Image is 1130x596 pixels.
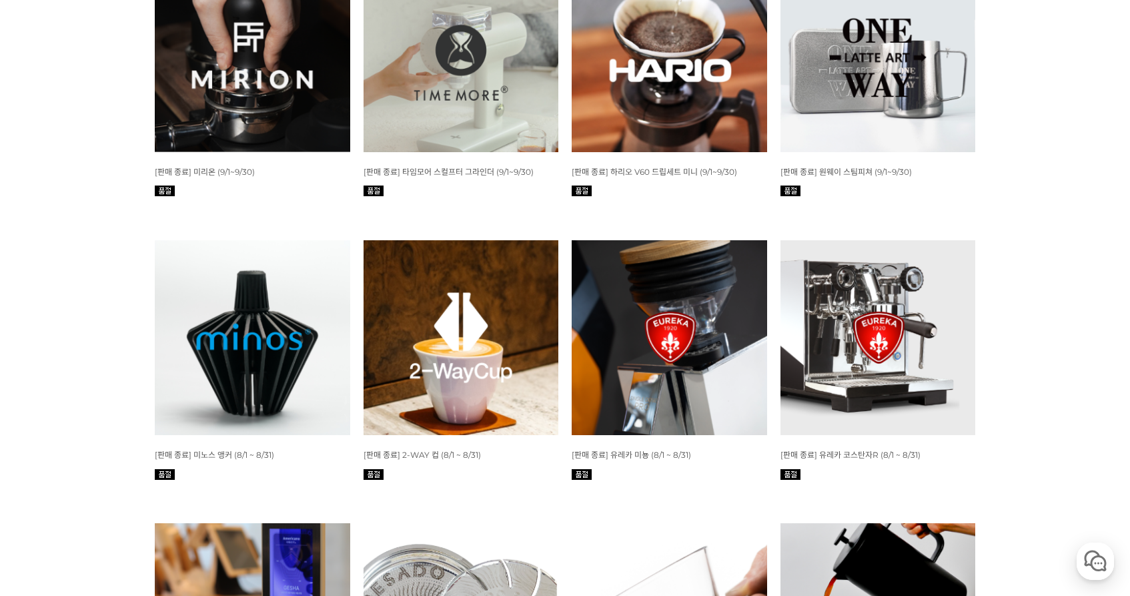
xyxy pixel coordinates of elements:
[42,443,50,454] span: 홈
[155,240,350,436] img: 8월 머신 월픽 미노스 앵커
[572,450,691,460] span: [판매 종료] 유레카 미뇽 (8/1 ~ 8/31)
[364,167,534,177] span: [판매 종료] 타임모어 스컬프터 그라인더 (9/1~9/30)
[572,186,592,196] img: 품절
[364,240,559,436] img: 8월 머신 월픽 투웨이 컵
[364,450,481,460] span: [판매 종료] 2-WAY 컵 (8/1 ~ 8/31)
[172,423,256,457] a: 설정
[572,167,737,177] span: [판매 종료] 하리오 V60 드립세트 미니 (9/1~9/30)
[780,166,912,177] a: [판매 종료] 원웨이 스팀피쳐 (9/1~9/30)
[155,449,274,460] a: [판매 종료] 미노스 앵커 (8/1 ~ 8/31)
[122,444,138,455] span: 대화
[572,449,691,460] a: [판매 종료] 유레카 미뇽 (8/1 ~ 8/31)
[88,423,172,457] a: 대화
[780,469,800,480] img: 품절
[780,167,912,177] span: [판매 종료] 원웨이 스팀피쳐 (9/1~9/30)
[364,166,534,177] a: [판매 종료] 타임모어 스컬프터 그라인더 (9/1~9/30)
[572,240,767,436] img: 8월 머신 월픽 유레카 미뇽
[780,240,976,436] img: 8월 머신 월픽 유레카 코스탄자R
[364,469,384,480] img: 품절
[155,469,175,480] img: 품절
[572,166,737,177] a: [판매 종료] 하리오 V60 드립세트 미니 (9/1~9/30)
[4,423,88,457] a: 홈
[780,186,800,196] img: 품절
[155,186,175,196] img: 품절
[364,186,384,196] img: 품절
[780,449,921,460] a: [판매 종료] 유레카 코스탄자R (8/1 ~ 8/31)
[780,450,921,460] span: [판매 종료] 유레카 코스탄자R (8/1 ~ 8/31)
[155,166,255,177] a: [판매 종료] 미리온 (9/1~9/30)
[206,443,222,454] span: 설정
[155,167,255,177] span: [판매 종료] 미리온 (9/1~9/30)
[572,469,592,480] img: 품절
[364,449,481,460] a: [판매 종료] 2-WAY 컵 (8/1 ~ 8/31)
[155,450,274,460] span: [판매 종료] 미노스 앵커 (8/1 ~ 8/31)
